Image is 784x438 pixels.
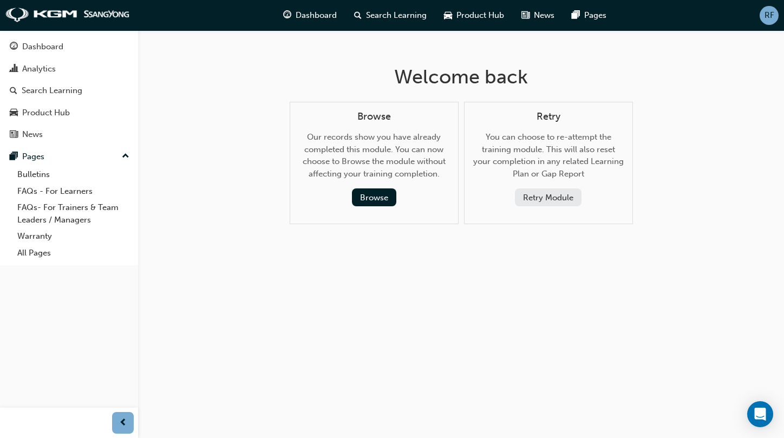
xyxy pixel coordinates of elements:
[119,416,127,430] span: prev-icon
[4,125,134,145] a: News
[456,9,504,22] span: Product Hub
[473,111,624,123] h4: Retry
[13,228,134,245] a: Warranty
[5,8,130,23] img: kgm
[10,152,18,162] span: pages-icon
[354,9,362,22] span: search-icon
[22,151,44,163] div: Pages
[10,86,17,96] span: search-icon
[584,9,606,22] span: Pages
[572,9,580,22] span: pages-icon
[4,81,134,101] a: Search Learning
[22,41,63,53] div: Dashboard
[290,65,633,89] h1: Welcome back
[760,6,779,25] button: RF
[366,9,427,22] span: Search Learning
[22,84,82,97] div: Search Learning
[345,4,435,27] a: search-iconSearch Learning
[13,245,134,262] a: All Pages
[22,63,56,75] div: Analytics
[122,149,129,164] span: up-icon
[563,4,615,27] a: pages-iconPages
[299,111,449,123] h4: Browse
[13,183,134,200] a: FAQs - For Learners
[22,107,70,119] div: Product Hub
[13,199,134,228] a: FAQs- For Trainers & Team Leaders / Managers
[444,9,452,22] span: car-icon
[515,188,582,206] button: Retry Module
[747,401,773,427] div: Open Intercom Messenger
[4,147,134,167] button: Pages
[521,9,530,22] span: news-icon
[765,9,774,22] span: RF
[473,111,624,207] div: You can choose to re-attempt the training module. This will also reset your completion in any rel...
[352,188,396,206] button: Browse
[435,4,513,27] a: car-iconProduct Hub
[10,130,18,140] span: news-icon
[22,128,43,141] div: News
[13,166,134,183] a: Bulletins
[534,9,554,22] span: News
[4,37,134,57] a: Dashboard
[4,35,134,147] button: DashboardAnalyticsSearch LearningProduct HubNews
[296,9,337,22] span: Dashboard
[10,108,18,118] span: car-icon
[513,4,563,27] a: news-iconNews
[4,59,134,79] a: Analytics
[10,64,18,74] span: chart-icon
[275,4,345,27] a: guage-iconDashboard
[283,9,291,22] span: guage-icon
[4,103,134,123] a: Product Hub
[10,42,18,52] span: guage-icon
[299,111,449,207] div: Our records show you have already completed this module. You can now choose to Browse the module ...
